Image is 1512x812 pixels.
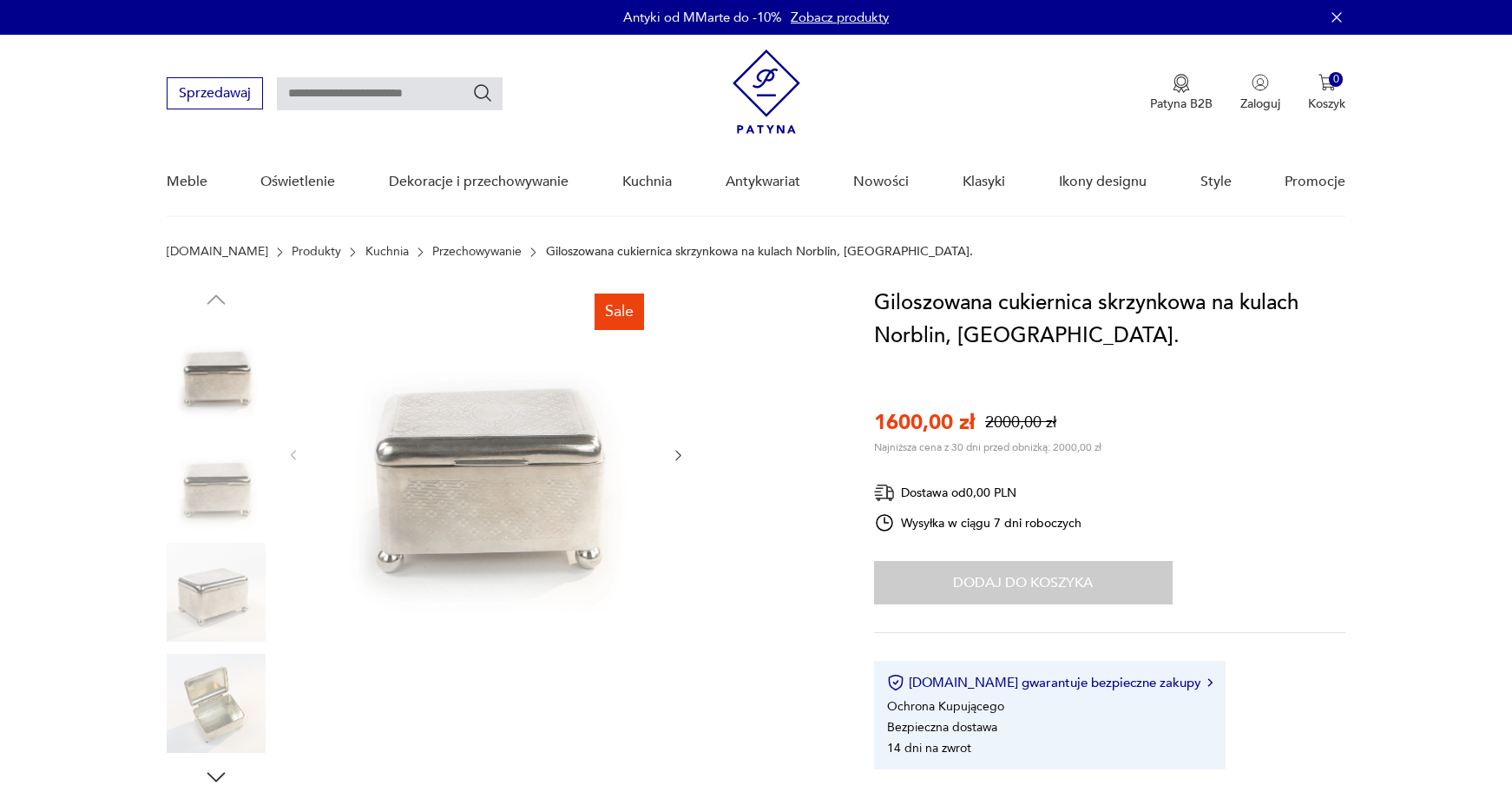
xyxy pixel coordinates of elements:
img: Zdjęcie produktu Giloszowana cukiernica skrzynkowa na kulach Norblin, Warszawa. [167,654,266,753]
a: Nowości [853,149,909,215]
a: Przechowywanie [432,245,522,259]
p: Zaloguj [1240,96,1280,112]
a: Zobacz produkty [791,9,889,26]
li: Bezpieczna dostawa [887,719,997,736]
div: Sale [595,294,644,330]
h1: Giloszowana cukiernica skrzynkowa na kulach Norblin, [GEOGRAPHIC_DATA]. [874,287,1346,353]
p: Giloszowana cukiernica skrzynkowa na kulach Norblin, [GEOGRAPHIC_DATA]. [546,245,973,259]
button: [DOMAIN_NAME] gwarantuje bezpieczne zakupy [887,674,1213,691]
a: [DOMAIN_NAME] [167,245,268,259]
p: Koszyk [1308,96,1345,112]
a: Meble [167,149,207,215]
p: Najniższa cena z 30 dni przed obniżką: 2000,00 zł [874,440,1101,454]
a: Produkty [292,245,341,259]
a: Klasyki [963,149,1005,215]
button: Szukaj [472,83,493,103]
div: Dostawa od 0,00 PLN [874,482,1082,504]
button: 0Koszyk [1308,74,1345,112]
a: Oświetlenie [260,149,335,215]
img: Ikona koszyka [1318,74,1336,91]
li: 14 dni na zwrot [887,740,971,756]
img: Ikona certyfikatu [887,674,904,691]
p: Antyki od MMarte do -10% [623,9,782,26]
img: Zdjęcie produktu Giloszowana cukiernica skrzynkowa na kulach Norblin, Warszawa. [167,543,266,642]
a: Kuchnia [622,149,672,215]
a: Kuchnia [365,245,409,259]
img: Ikona medalu [1173,74,1190,93]
img: Patyna - sklep z meblami i dekoracjami vintage [733,50,800,134]
a: Style [1200,149,1232,215]
a: Ikony designu [1059,149,1147,215]
a: Sprzedawaj [167,89,263,101]
a: Antykwariat [726,149,800,215]
a: Dekoracje i przechowywanie [389,149,569,215]
a: Ikona medaluPatyna B2B [1150,74,1213,112]
img: Ikona dostawy [874,482,895,504]
div: 0 [1329,72,1344,87]
button: Sprzedawaj [167,77,263,109]
div: Wysyłka w ciągu 7 dni roboczych [874,512,1082,533]
img: Ikona strzałki w prawo [1207,678,1213,687]
p: Patyna B2B [1150,96,1213,112]
img: Zdjęcie produktu Giloszowana cukiernica skrzynkowa na kulach Norblin, Warszawa. [167,321,266,420]
img: Zdjęcie produktu Giloszowana cukiernica skrzynkowa na kulach Norblin, Warszawa. [318,287,653,622]
li: Ochrona Kupującego [887,698,1004,715]
a: Promocje [1285,149,1345,215]
button: Patyna B2B [1150,74,1213,112]
img: Zdjęcie produktu Giloszowana cukiernica skrzynkowa na kulach Norblin, Warszawa. [167,432,266,531]
img: Ikonka użytkownika [1252,74,1269,91]
p: 2000,00 zł [985,412,1056,433]
p: 1600,00 zł [874,408,975,437]
button: Zaloguj [1240,74,1280,112]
